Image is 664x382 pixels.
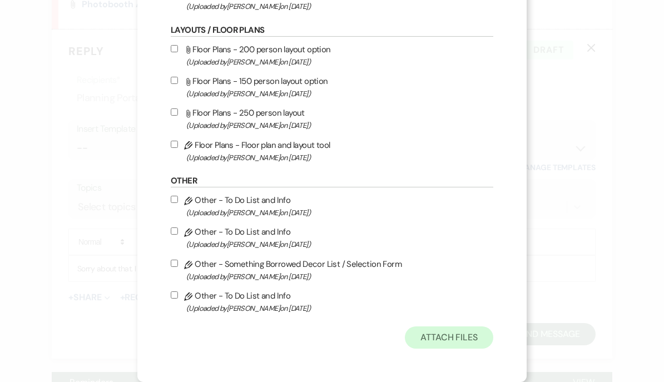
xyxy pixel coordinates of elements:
[171,141,178,148] input: Floor Plans - Floor plan and layout tool(Uploaded by[PERSON_NAME]on [DATE])
[171,193,493,219] label: Other - To Do List and Info
[171,225,493,251] label: Other - To Do List and Info
[186,302,493,315] span: (Uploaded by [PERSON_NAME] on [DATE] )
[171,291,178,299] input: Other - To Do List and Info(Uploaded by[PERSON_NAME]on [DATE])
[171,74,493,100] label: Floor Plans - 150 person layout option
[405,326,493,349] button: Attach Files
[186,119,493,132] span: (Uploaded by [PERSON_NAME] on [DATE] )
[171,227,178,235] input: Other - To Do List and Info(Uploaded by[PERSON_NAME]on [DATE])
[171,175,493,187] h6: Other
[171,138,493,164] label: Floor Plans - Floor plan and layout tool
[171,257,493,283] label: Other - Something Borrowed Decor List / Selection Form
[186,87,493,100] span: (Uploaded by [PERSON_NAME] on [DATE] )
[186,238,493,251] span: (Uploaded by [PERSON_NAME] on [DATE] )
[186,270,493,283] span: (Uploaded by [PERSON_NAME] on [DATE] )
[186,151,493,164] span: (Uploaded by [PERSON_NAME] on [DATE] )
[171,108,178,116] input: Floor Plans - 250 person layout(Uploaded by[PERSON_NAME]on [DATE])
[171,260,178,267] input: Other - Something Borrowed Decor List / Selection Form(Uploaded by[PERSON_NAME]on [DATE])
[171,24,493,37] h6: Layouts / Floor Plans
[171,196,178,203] input: Other - To Do List and Info(Uploaded by[PERSON_NAME]on [DATE])
[171,77,178,84] input: Floor Plans - 150 person layout option(Uploaded by[PERSON_NAME]on [DATE])
[171,42,493,68] label: Floor Plans - 200 person layout option
[171,45,178,52] input: Floor Plans - 200 person layout option(Uploaded by[PERSON_NAME]on [DATE])
[171,106,493,132] label: Floor Plans - 250 person layout
[171,289,493,315] label: Other - To Do List and Info
[186,56,493,68] span: (Uploaded by [PERSON_NAME] on [DATE] )
[186,206,493,219] span: (Uploaded by [PERSON_NAME] on [DATE] )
